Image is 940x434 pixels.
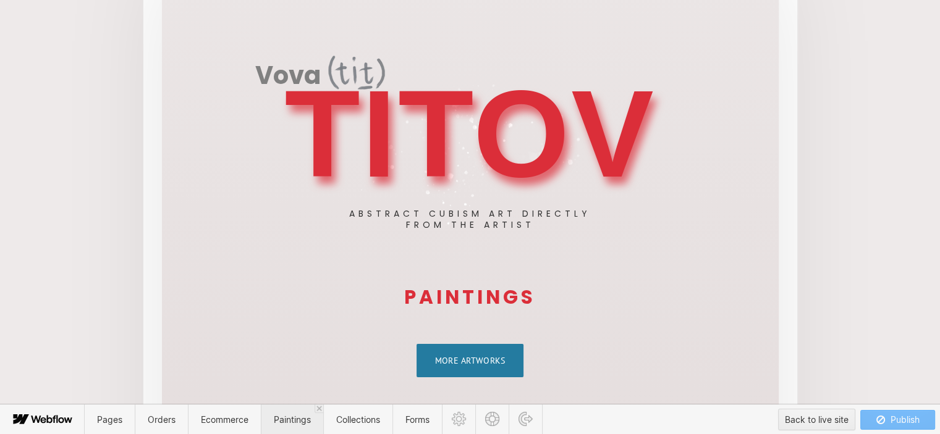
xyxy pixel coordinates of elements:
span: Pages [97,414,122,425]
h1: TITOV [284,78,655,190]
button: Publish [860,410,935,430]
h3: PAINTINGS [201,288,739,307]
span: Ecommerce [201,414,248,425]
h2: Abstract Cubism ART directly from the artist [349,208,591,230]
button: Back to live site [778,409,855,430]
span: Collections [336,414,380,425]
span: Paintings [274,414,311,425]
a: More artworks [417,344,524,377]
div: Publish [876,411,920,429]
a: VovaTitTITOVAbstract Cubism ART directlyfrom the artist [255,54,685,195]
div: Back to live site [785,411,849,429]
img: Tit [328,56,385,90]
span: Orders [148,414,176,425]
h2: Vova [255,63,321,91]
span: Forms [405,414,430,425]
a: Close 'Paintings' tab [315,404,323,413]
